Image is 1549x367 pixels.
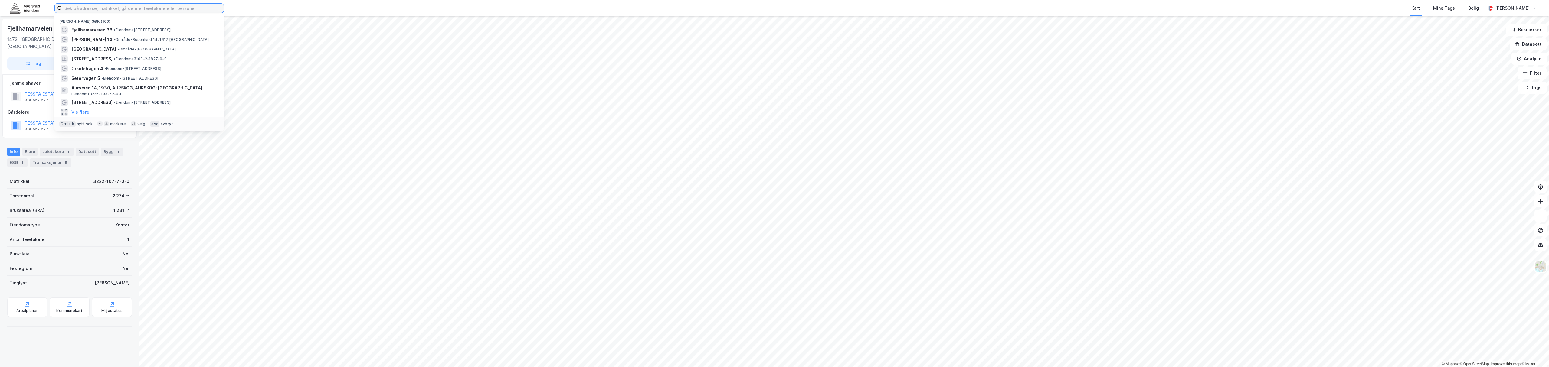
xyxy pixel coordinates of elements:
span: [GEOGRAPHIC_DATA] [71,46,116,53]
div: Kart [1411,5,1420,12]
div: Kommunekart [56,308,83,313]
div: 1 281 ㎡ [113,207,129,214]
span: Område • [GEOGRAPHIC_DATA] [117,47,176,52]
div: [PERSON_NAME] [1495,5,1530,12]
button: Vis flere [71,109,89,116]
div: Kontrollprogram for chat [1519,338,1549,367]
button: Analyse [1511,53,1547,65]
span: Eiendom • [STREET_ADDRESS] [104,66,161,71]
span: • [114,28,116,32]
span: • [104,66,106,71]
span: Aurveien 14, 1930, AURSKOG, AURSKOG-[GEOGRAPHIC_DATA] [71,84,217,92]
div: Kontor [115,221,129,229]
div: velg [137,122,146,126]
span: Setervegen 5 [71,75,100,82]
div: nytt søk [77,122,93,126]
div: Transaksjoner [30,158,71,167]
div: Festegrunn [10,265,33,272]
a: Improve this map [1491,362,1521,366]
div: Bolig [1468,5,1479,12]
span: • [113,37,115,42]
span: • [101,76,103,80]
span: Område • Rosenlund 14, 1617 [GEOGRAPHIC_DATA] [113,37,209,42]
div: [PERSON_NAME] [95,279,129,287]
div: 1 [65,149,71,155]
div: Leietakere [40,148,74,156]
div: Gårdeiere [8,109,132,116]
div: Ctrl + k [59,121,76,127]
div: 914 557 577 [25,127,48,132]
button: Filter [1518,67,1547,79]
div: Tomteareal [10,192,34,200]
div: Mine Tags [1433,5,1455,12]
div: Fjellhamarveien 38 [7,24,63,33]
div: Punktleie [10,250,30,258]
button: Bokmerker [1506,24,1547,36]
button: Datasett [1510,38,1547,50]
div: 1 [19,160,25,166]
div: 1 [127,236,129,243]
iframe: Chat Widget [1519,338,1549,367]
div: Matrikkel [10,178,29,185]
div: Arealplaner [16,308,38,313]
span: Eiendom • 3226-193-52-0-0 [71,92,123,96]
a: Mapbox [1442,362,1459,366]
span: [STREET_ADDRESS] [71,99,113,106]
div: Eiendomstype [10,221,40,229]
span: Eiendom • 3103-2-1827-0-0 [114,57,167,61]
input: Søk på adresse, matrikkel, gårdeiere, leietakere eller personer [62,4,224,13]
span: • [117,47,119,51]
div: [PERSON_NAME] søk (100) [54,14,224,25]
div: ESG [7,158,28,167]
div: Nei [123,265,129,272]
a: OpenStreetMap [1460,362,1489,366]
div: 1 [115,149,121,155]
span: • [114,57,116,61]
span: Orkidehøgda 4 [71,65,103,72]
span: Eiendom • [STREET_ADDRESS] [114,28,171,32]
div: Eiere [22,148,38,156]
div: Datasett [76,148,99,156]
span: Eiendom • [STREET_ADDRESS] [101,76,158,81]
div: Nei [123,250,129,258]
div: avbryt [161,122,173,126]
div: 3222-107-7-0-0 [93,178,129,185]
div: Bygg [101,148,123,156]
span: Eiendom • [STREET_ADDRESS] [114,100,171,105]
button: Tags [1518,82,1547,94]
div: markere [110,122,126,126]
div: 1472, [GEOGRAPHIC_DATA], [GEOGRAPHIC_DATA] [7,36,99,50]
button: Tag [7,57,59,70]
div: Miljøstatus [101,308,123,313]
span: • [114,100,116,105]
img: akershus-eiendom-logo.9091f326c980b4bce74ccdd9f866810c.svg [10,3,40,13]
div: 2 274 ㎡ [113,192,129,200]
div: Tinglyst [10,279,27,287]
div: 914 557 577 [25,98,48,102]
div: Hjemmelshaver [8,80,132,87]
div: Info [7,148,20,156]
div: Bruksareal (BRA) [10,207,44,214]
span: [PERSON_NAME] 14 [71,36,112,43]
img: Z [1535,261,1546,272]
span: [STREET_ADDRESS] [71,55,113,63]
div: Antall leietakere [10,236,44,243]
span: Fjellhamarveien 38 [71,26,113,34]
div: esc [150,121,159,127]
div: 5 [63,160,69,166]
